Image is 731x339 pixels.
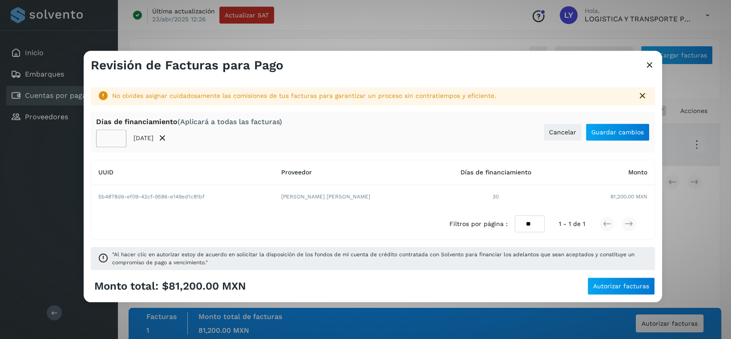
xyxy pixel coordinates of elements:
span: Proveedor [281,169,312,176]
span: UUID [98,169,113,176]
span: Filtros por página : [449,219,508,229]
td: 5b4878d6-ef09-42cf-9586-e149ed1c81bf [91,185,275,208]
p: [DATE] [133,135,153,142]
span: Cancelar [549,129,576,135]
div: No olvides asignar cuidadosamente las comisiones de tus facturas para garantizar un proceso sin c... [112,91,630,101]
span: Guardar cambios [591,129,644,135]
td: 30 [431,185,560,208]
span: Monto [628,169,647,176]
span: Monto total: [94,280,158,293]
h3: Revisión de Facturas para Pago [91,58,283,73]
span: Autorizar facturas [593,283,649,290]
td: [PERSON_NAME] [PERSON_NAME] [274,185,431,208]
div: Días de financiamiento [96,117,282,126]
button: Cancelar [543,123,582,141]
button: Guardar cambios [586,123,650,141]
span: Días de financiamiento [460,169,531,176]
span: 1 - 1 de 1 [559,219,585,229]
span: "Al hacer clic en autorizar estoy de acuerdo en solicitar la disposición de los fondos de mi cuen... [112,251,648,267]
span: (Aplicará a todas las facturas) [178,117,282,126]
button: Autorizar facturas [587,278,655,295]
span: $81,200.00 MXN [162,280,246,293]
span: 81,200.00 MXN [610,193,647,201]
